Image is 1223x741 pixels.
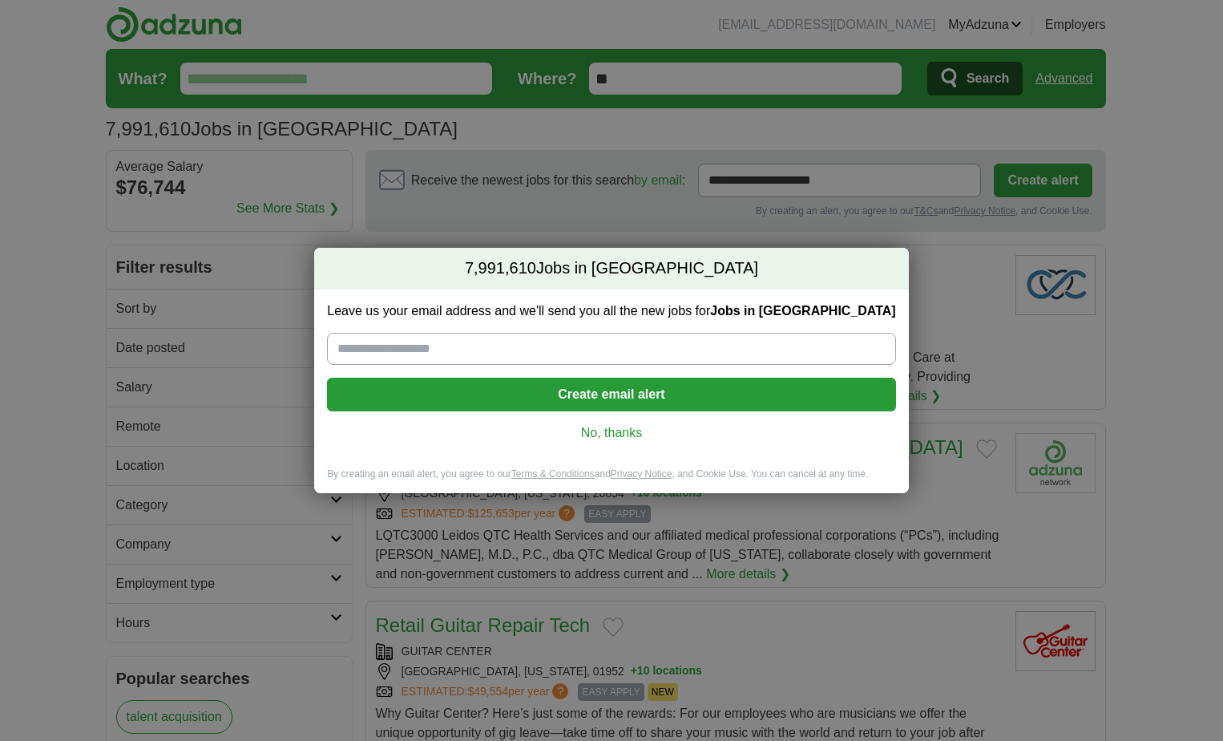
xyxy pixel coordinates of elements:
[314,248,908,290] h2: Jobs in [GEOGRAPHIC_DATA]
[511,468,595,480] a: Terms & Conditions
[327,302,895,320] label: Leave us your email address and we'll send you all the new jobs for
[327,378,895,411] button: Create email alert
[611,468,672,480] a: Privacy Notice
[710,304,895,318] strong: Jobs in [GEOGRAPHIC_DATA]
[340,424,882,442] a: No, thanks
[465,257,536,280] span: 7,991,610
[314,468,908,494] div: By creating an email alert, you agree to our and , and Cookie Use. You can cancel at any time.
